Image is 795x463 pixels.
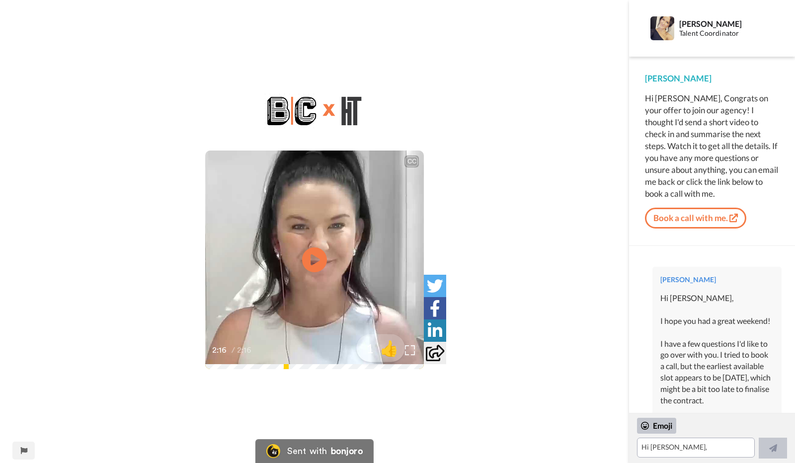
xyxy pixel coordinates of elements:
div: [PERSON_NAME] [660,275,774,285]
img: 5cc4931c-1be7-4087-8282-65166b6b09c5 [262,91,367,131]
button: 1👍 [356,334,405,362]
img: Bonjoro Logo [266,444,280,458]
img: Full screen [405,345,415,355]
div: Hi [PERSON_NAME], Congrats on your offer to join our agency! I thought I'd send a short video to ... [645,92,779,200]
span: 2:16 [237,344,254,356]
div: Emoji [637,418,676,434]
span: 1 [356,339,374,357]
div: [PERSON_NAME] [645,73,779,84]
div: Sent with [287,447,327,456]
img: Profile Image [650,16,674,40]
span: 2:16 [212,344,230,356]
div: bonjoro [331,447,363,456]
div: CC [405,156,418,166]
span: 👍 [374,338,405,358]
a: Book a call with me. [645,208,746,229]
div: [PERSON_NAME] [679,19,768,28]
a: Bonjoro LogoSent withbonjoro [255,439,374,463]
div: Talent Coordinator [679,29,768,38]
span: / [232,344,235,356]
